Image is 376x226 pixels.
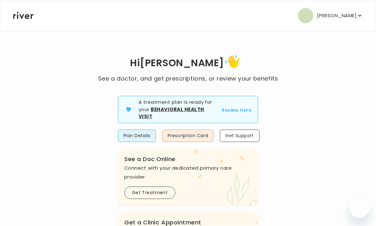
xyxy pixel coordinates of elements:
[118,130,156,142] button: Plan Details
[139,106,204,120] strong: Behavioral Health Visit
[222,106,251,114] button: Review Here
[98,53,278,74] h1: Hi [PERSON_NAME]
[124,155,252,164] h3: See a Doc Online
[124,187,175,199] button: Get Treatment
[220,130,259,142] button: Get Support
[349,198,370,218] iframe: Button to launch messaging window
[162,130,213,142] button: Prescription Card
[124,164,252,181] p: Connect with your dedicated primary care provider
[298,8,363,23] button: user avatar[PERSON_NAME]
[317,11,357,20] p: [PERSON_NAME]
[139,99,214,120] p: A treatment plan is ready for your
[98,74,278,83] p: See a doctor, and get prescriptions, or review your benefits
